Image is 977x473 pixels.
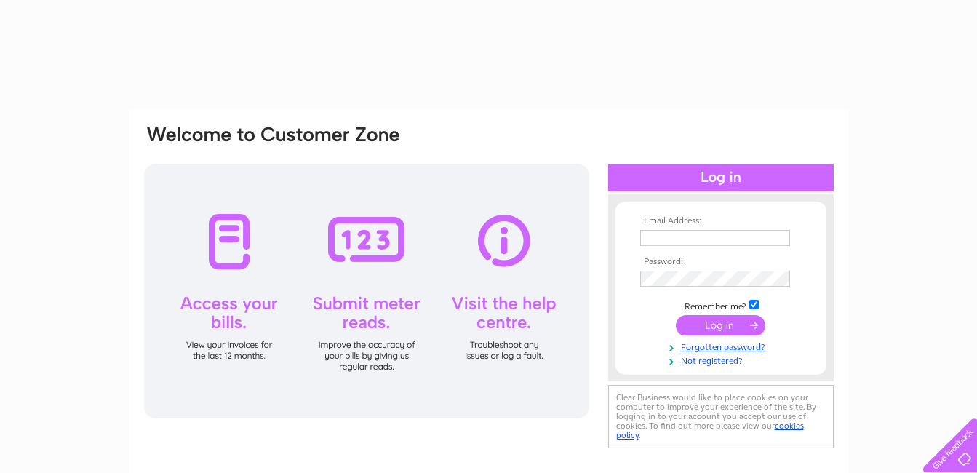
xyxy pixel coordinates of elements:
[616,421,804,440] a: cookies policy
[637,298,805,312] td: Remember me?
[640,339,805,353] a: Forgotten password?
[640,353,805,367] a: Not registered?
[676,315,765,335] input: Submit
[608,385,834,448] div: Clear Business would like to place cookies on your computer to improve your experience of the sit...
[637,216,805,226] th: Email Address:
[637,257,805,267] th: Password:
